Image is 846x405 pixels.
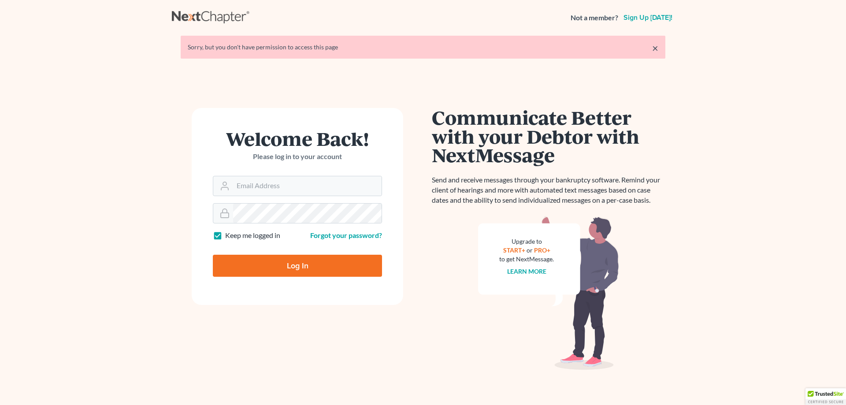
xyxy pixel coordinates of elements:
label: Keep me logged in [225,230,280,241]
p: Please log in to your account [213,152,382,162]
img: nextmessage_bg-59042aed3d76b12b5cd301f8e5b87938c9018125f34e5fa2b7a6b67550977c72.svg [478,216,619,370]
div: Upgrade to [499,237,554,246]
a: PRO+ [534,246,550,254]
span: or [527,246,533,254]
div: to get NextMessage. [499,255,554,264]
h1: Welcome Back! [213,129,382,148]
a: Forgot your password? [310,231,382,239]
a: × [652,43,658,53]
h1: Communicate Better with your Debtor with NextMessage [432,108,665,164]
div: Sorry, but you don't have permission to access this page [188,43,658,52]
a: START+ [503,246,525,254]
input: Email Address [233,176,382,196]
a: Learn more [507,268,546,275]
a: Sign up [DATE]! [622,14,674,21]
div: TrustedSite Certified [805,388,846,405]
p: Send and receive messages through your bankruptcy software. Remind your client of hearings and mo... [432,175,665,205]
strong: Not a member? [571,13,618,23]
input: Log In [213,255,382,277]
